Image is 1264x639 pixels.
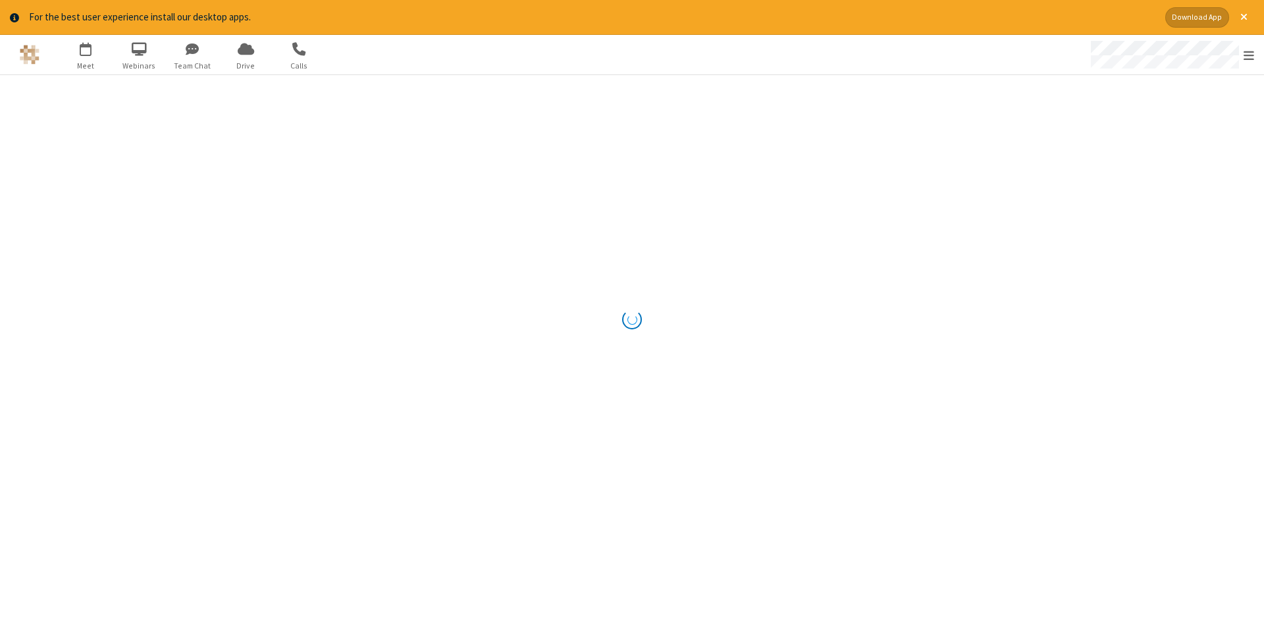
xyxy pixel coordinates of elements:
button: Download App [1165,7,1229,28]
div: Open menu [1078,35,1264,74]
div: For the best user experience install our desktop apps. [29,10,1155,25]
img: QA Selenium DO NOT DELETE OR CHANGE [20,45,39,65]
button: Close alert [1234,7,1254,28]
span: Webinars [115,60,164,72]
button: Logo [5,35,54,74]
span: Meet [61,60,111,72]
span: Calls [275,60,324,72]
span: Drive [221,60,271,72]
span: Team Chat [168,60,217,72]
